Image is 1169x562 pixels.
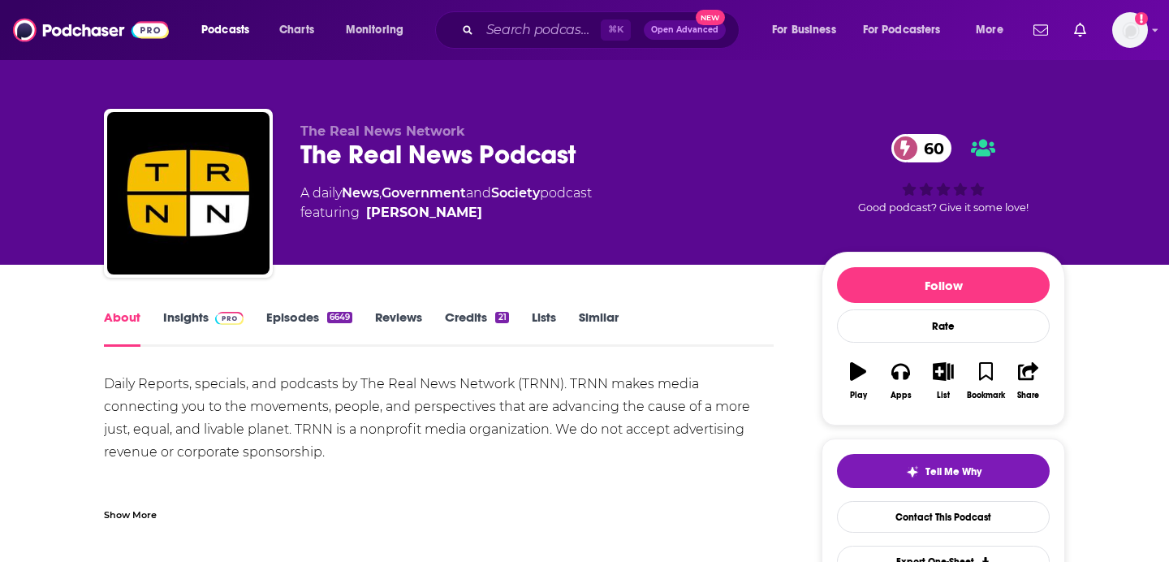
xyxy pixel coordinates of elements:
[327,312,352,323] div: 6649
[891,134,952,162] a: 60
[480,17,601,43] input: Search podcasts, credits, & more...
[937,391,950,400] div: List
[201,19,249,41] span: Podcasts
[1112,12,1148,48] img: User Profile
[579,309,619,347] a: Similar
[279,19,314,41] span: Charts
[837,352,879,410] button: Play
[532,309,556,347] a: Lists
[342,185,379,201] a: News
[922,352,964,410] button: List
[852,17,964,43] button: open menu
[13,15,169,45] img: Podchaser - Follow, Share and Rate Podcasts
[334,17,425,43] button: open menu
[601,19,631,41] span: ⌘ K
[1027,16,1055,44] a: Show notifications dropdown
[908,134,952,162] span: 60
[837,309,1050,343] div: Rate
[104,309,140,347] a: About
[1135,12,1148,25] svg: Add a profile image
[382,185,466,201] a: Government
[696,10,725,25] span: New
[163,309,244,347] a: InsightsPodchaser Pro
[1017,391,1039,400] div: Share
[925,465,981,478] span: Tell Me Why
[967,391,1005,400] div: Bookmark
[644,20,726,40] button: Open AdvancedNew
[964,352,1007,410] button: Bookmark
[879,352,921,410] button: Apps
[266,309,352,347] a: Episodes6649
[837,454,1050,488] button: tell me why sparkleTell Me Why
[964,17,1024,43] button: open menu
[1007,352,1050,410] button: Share
[495,312,508,323] div: 21
[107,112,270,275] img: The Real News Podcast
[863,19,941,41] span: For Podcasters
[491,185,540,201] a: Society
[1068,16,1093,44] a: Show notifications dropdown
[445,309,508,347] a: Credits21
[822,123,1065,224] div: 60Good podcast? Give it some love!
[466,185,491,201] span: and
[1112,12,1148,48] span: Logged in as FIREPodchaser25
[891,391,912,400] div: Apps
[761,17,856,43] button: open menu
[379,185,382,201] span: ,
[976,19,1003,41] span: More
[300,184,592,223] div: A daily podcast
[190,17,270,43] button: open menu
[300,203,592,223] span: featuring
[1112,12,1148,48] button: Show profile menu
[451,11,755,49] div: Search podcasts, credits, & more...
[858,201,1029,214] span: Good podcast? Give it some love!
[375,309,422,347] a: Reviews
[906,465,919,478] img: tell me why sparkle
[772,19,836,41] span: For Business
[837,267,1050,303] button: Follow
[366,203,482,223] a: Maximillian Alvarez
[850,391,867,400] div: Play
[215,312,244,325] img: Podchaser Pro
[269,17,324,43] a: Charts
[651,26,718,34] span: Open Advanced
[346,19,403,41] span: Monitoring
[300,123,465,139] span: The Real News Network
[837,501,1050,533] a: Contact This Podcast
